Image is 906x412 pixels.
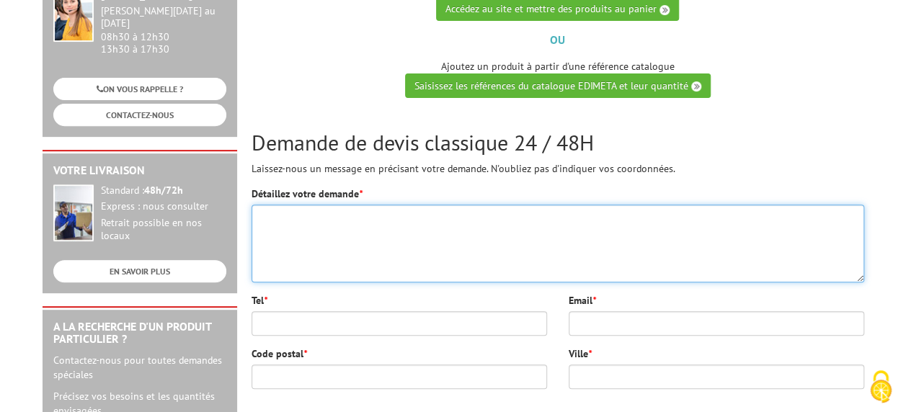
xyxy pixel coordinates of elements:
h2: Votre livraison [53,164,226,177]
button: Cookies (fenêtre modale) [856,363,906,412]
label: Détaillez votre demande [252,187,363,201]
h2: A la recherche d'un produit particulier ? [53,321,226,346]
div: Laissez-nous un message en précisant votre demande. N'oubliez pas d'indiquer vos coordonnées. [252,130,864,176]
p: Ajoutez un produit à partir d'une référence catalogue [252,59,864,98]
img: angle-right.png [691,81,701,91]
a: EN SAVOIR PLUS [53,260,226,282]
img: angle-right.png [659,5,670,15]
label: Code postal [252,346,307,361]
div: Retrait possible en nos locaux [101,217,226,243]
div: Express : nous consulter [101,200,226,213]
div: Standard : [101,184,226,197]
label: Tel [252,293,267,308]
div: 08h30 à 12h30 13h30 à 17h30 [101,5,226,55]
a: CONTACTEZ-NOUS [53,104,226,126]
label: Ville [569,346,592,361]
p: Contactez-nous pour toutes demandes spéciales [53,353,226,382]
h2: Demande de devis classique 24 / 48H [252,130,864,154]
img: Cookies (fenêtre modale) [863,369,899,405]
a: Saisissez les références du catalogue EDIMETA et leur quantité [405,73,711,98]
a: ON VOUS RAPPELLE ? [53,78,226,100]
div: [PERSON_NAME][DATE] au [DATE] [101,5,226,30]
p: OU [252,32,864,48]
img: widget-livraison.jpg [53,184,94,241]
strong: 48h/72h [144,184,183,197]
label: Email [569,293,596,308]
